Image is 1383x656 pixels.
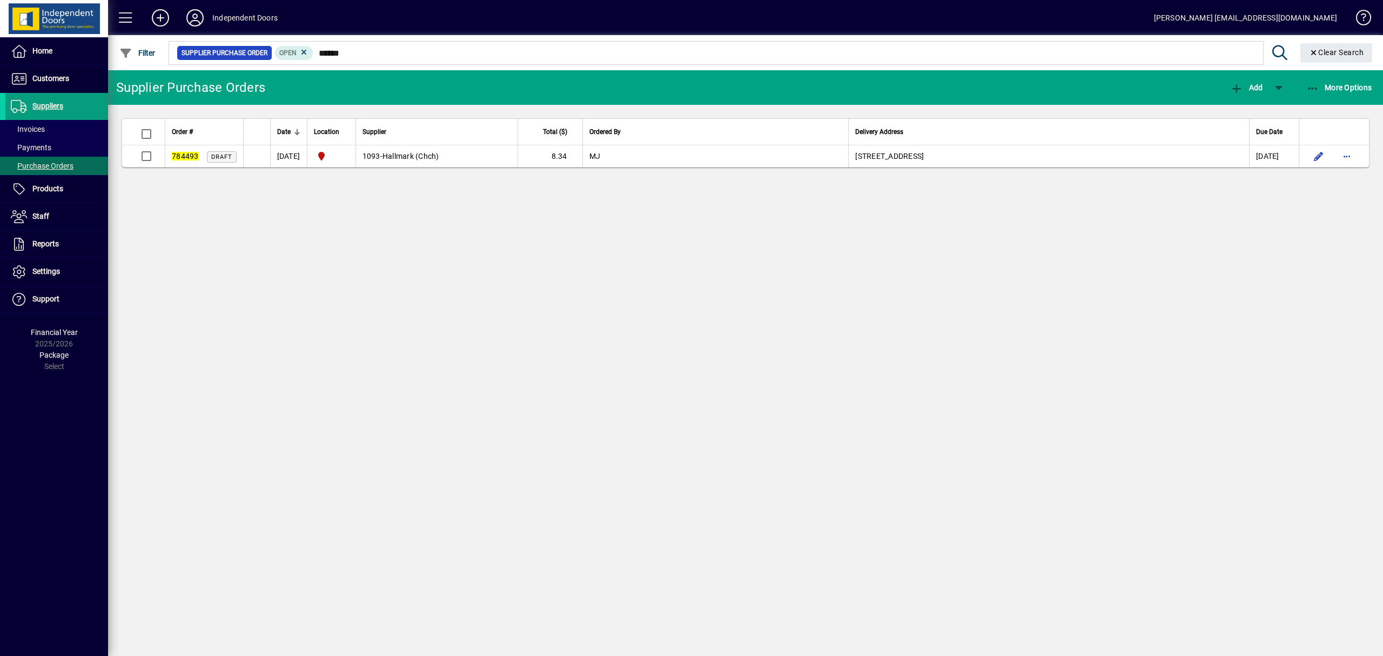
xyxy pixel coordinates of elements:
[1348,2,1369,37] a: Knowledge Base
[1310,148,1327,165] button: Edit
[382,152,439,160] span: Hallmark (Chch)
[32,184,63,193] span: Products
[362,126,511,138] div: Supplier
[119,49,156,57] span: Filter
[1309,48,1364,57] span: Clear Search
[5,258,108,285] a: Settings
[11,143,51,152] span: Payments
[589,126,842,138] div: Ordered By
[855,126,903,138] span: Delivery Address
[355,145,518,167] td: -
[32,46,52,55] span: Home
[143,8,178,28] button: Add
[39,351,69,359] span: Package
[1306,83,1372,92] span: More Options
[277,126,291,138] span: Date
[11,162,73,170] span: Purchase Orders
[1230,83,1263,92] span: Add
[1154,9,1337,26] div: [PERSON_NAME] [EMAIL_ADDRESS][DOMAIN_NAME]
[5,157,108,175] a: Purchase Orders
[1227,78,1265,97] button: Add
[1304,78,1375,97] button: More Options
[32,102,63,110] span: Suppliers
[314,150,349,163] span: Christchurch
[1256,126,1292,138] div: Due Date
[32,74,69,83] span: Customers
[589,126,621,138] span: Ordered By
[314,126,349,138] div: Location
[275,46,313,60] mat-chip: Completion Status: Open
[589,152,601,160] span: MJ
[116,79,265,96] div: Supplier Purchase Orders
[11,125,45,133] span: Invoices
[32,239,59,248] span: Reports
[172,126,237,138] div: Order #
[32,267,60,276] span: Settings
[5,120,108,138] a: Invoices
[5,176,108,203] a: Products
[5,203,108,230] a: Staff
[518,145,582,167] td: 8.34
[5,65,108,92] a: Customers
[362,152,380,160] span: 1093
[362,126,386,138] span: Supplier
[178,8,212,28] button: Profile
[1338,148,1355,165] button: More options
[314,126,339,138] span: Location
[848,145,1249,167] td: [STREET_ADDRESS]
[172,126,193,138] span: Order #
[1300,43,1373,63] button: Clear
[277,126,300,138] div: Date
[5,286,108,313] a: Support
[211,153,232,160] span: Draft
[5,231,108,258] a: Reports
[270,145,307,167] td: [DATE]
[182,48,267,58] span: Supplier Purchase Order
[32,294,59,303] span: Support
[5,38,108,65] a: Home
[1256,126,1283,138] span: Due Date
[279,49,297,57] span: Open
[117,43,158,63] button: Filter
[543,126,567,138] span: Total ($)
[525,126,577,138] div: Total ($)
[31,328,78,337] span: Financial Year
[172,152,199,160] em: 784493
[1249,145,1299,167] td: [DATE]
[212,9,278,26] div: Independent Doors
[5,138,108,157] a: Payments
[32,212,49,220] span: Staff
